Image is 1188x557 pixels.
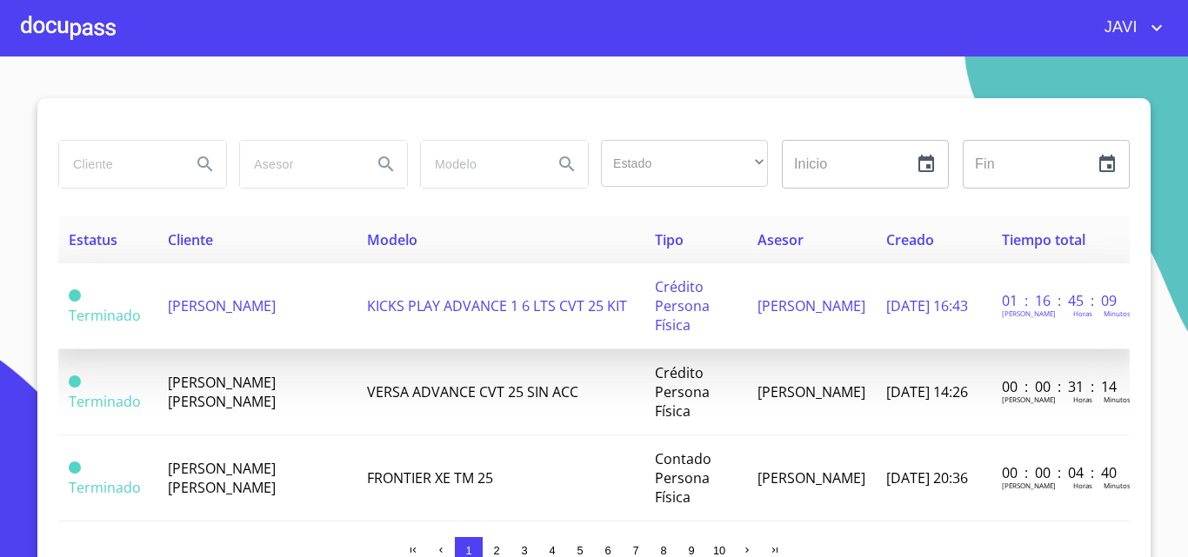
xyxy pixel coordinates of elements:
span: [PERSON_NAME] [PERSON_NAME] [168,373,276,411]
span: FRONTIER XE TM 25 [367,468,493,487]
p: Minutos [1104,308,1131,318]
span: 6 [604,544,611,557]
button: Search [546,143,588,185]
span: Cliente [168,230,213,249]
p: Minutos [1104,395,1131,404]
span: 10 [713,544,725,557]
span: 9 [688,544,694,557]
span: Terminado [69,392,141,411]
p: Horas [1073,308,1092,318]
span: 2 [493,544,499,557]
span: Terminado [69,461,81,474]
span: Terminado [69,289,81,302]
p: [PERSON_NAME] [1002,395,1056,404]
span: Modelo [367,230,417,249]
span: [PERSON_NAME] [758,296,865,315]
span: Tipo [655,230,684,249]
span: 8 [660,544,666,557]
span: [PERSON_NAME] [PERSON_NAME] [168,459,276,497]
p: [PERSON_NAME] [1002,308,1056,318]
span: Crédito Persona Física [655,363,710,421]
p: [PERSON_NAME] [1002,481,1056,490]
p: Horas [1073,395,1092,404]
span: Crédito Persona Física [655,277,710,335]
span: VERSA ADVANCE CVT 25 SIN ACC [367,382,578,401]
p: Horas [1073,481,1092,490]
input: search [240,141,358,188]
span: [DATE] 14:26 [886,382,968,401]
span: 5 [577,544,583,557]
span: [DATE] 20:36 [886,468,968,487]
button: Search [184,143,226,185]
span: Tiempo total [1002,230,1085,249]
span: Terminado [69,306,141,325]
span: JAVI [1091,14,1146,42]
span: KICKS PLAY ADVANCE 1 6 LTS CVT 25 KIT [367,296,627,315]
span: 1 [465,544,471,557]
span: Terminado [69,375,81,388]
p: 00 : 00 : 31 : 14 [1002,377,1119,396]
p: Minutos [1104,481,1131,490]
span: [PERSON_NAME] [168,296,276,315]
span: [PERSON_NAME] [758,468,865,487]
span: Contado Persona Física [655,449,711,507]
span: 4 [549,544,555,557]
span: Creado [886,230,934,249]
button: Search [365,143,407,185]
span: 3 [521,544,527,557]
input: search [59,141,177,188]
p: 01 : 16 : 45 : 09 [1002,291,1119,310]
input: search [421,141,539,188]
span: [PERSON_NAME] [758,382,865,401]
span: Asesor [758,230,804,249]
span: Estatus [69,230,117,249]
span: Terminado [69,478,141,497]
span: 7 [632,544,638,557]
span: [DATE] 16:43 [886,296,968,315]
p: 00 : 00 : 04 : 40 [1002,463,1119,482]
div: ​ [601,140,768,187]
button: account of current user [1091,14,1167,42]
